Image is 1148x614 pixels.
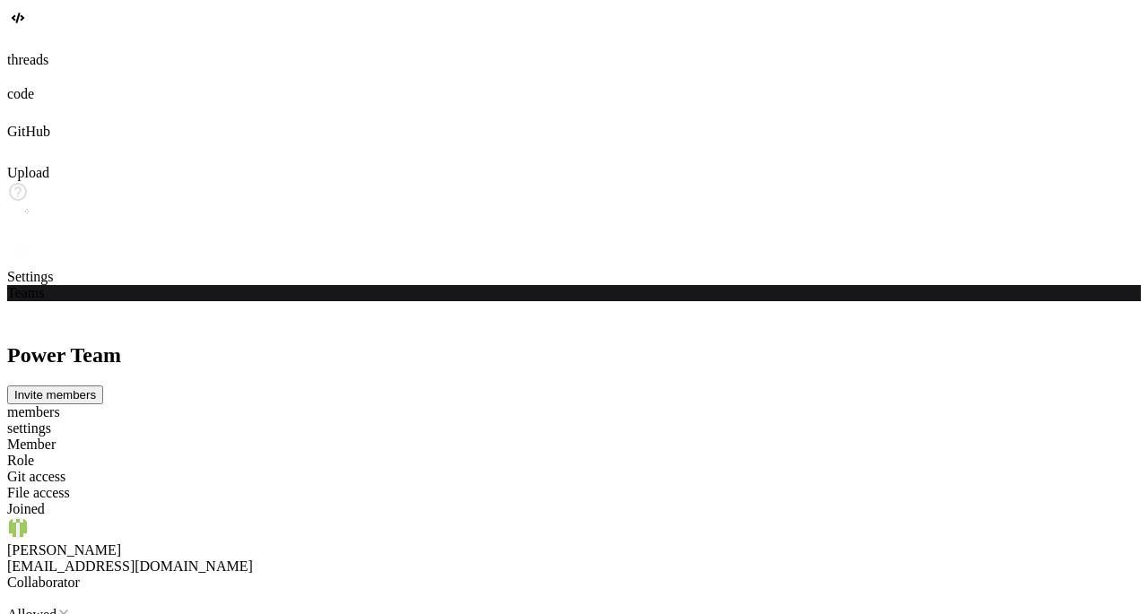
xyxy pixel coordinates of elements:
span: [PERSON_NAME] [7,542,121,558]
div: [EMAIL_ADDRESS][DOMAIN_NAME] [7,558,1141,575]
div: Role [7,453,1141,469]
label: threads [7,52,48,67]
div: members [7,404,1141,420]
button: Invite members [7,385,103,404]
img: settings [7,235,38,265]
label: GitHub [7,124,50,139]
img: profile_image [7,517,29,539]
div: Git access [7,469,1141,485]
div: Collaborator [7,575,1141,591]
label: Upload [7,165,49,180]
label: code [7,86,34,101]
div: Power Team [7,319,1141,368]
div: settings [7,420,1141,437]
div: Joined [7,501,1141,517]
div: Teams [7,285,1141,301]
div: File access [7,485,1141,501]
div: Member [7,437,1141,453]
header: Settings [7,269,1141,285]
